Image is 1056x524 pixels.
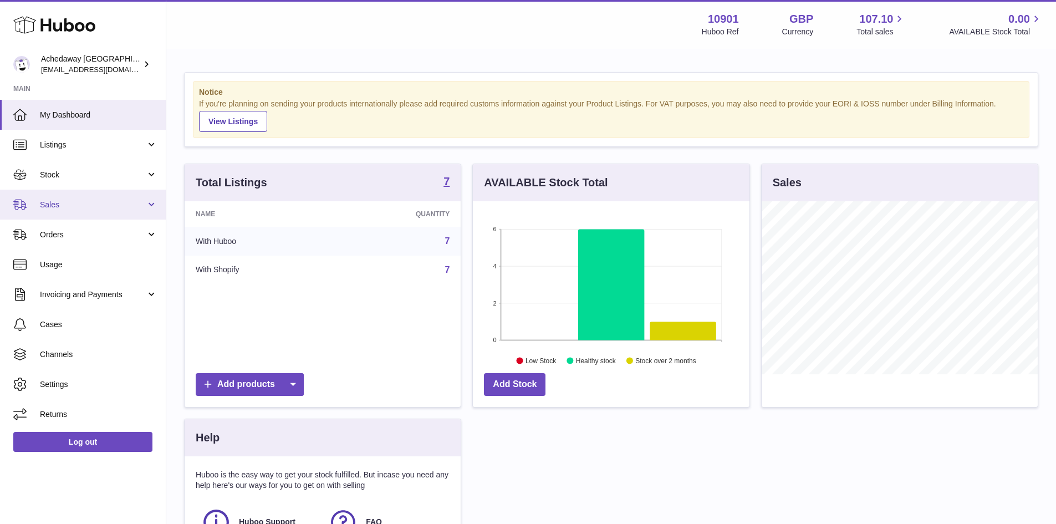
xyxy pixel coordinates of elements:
[443,176,450,189] a: 7
[40,260,157,270] span: Usage
[708,12,739,27] strong: 10901
[443,176,450,187] strong: 7
[199,99,1023,132] div: If you're planning on sending your products internationally please add required customs informati...
[196,373,304,396] a: Add products
[702,27,739,37] div: Huboo Ref
[493,299,497,306] text: 2
[185,227,334,256] td: With Huboo
[782,27,814,37] div: Currency
[484,175,608,190] h3: AVAILABLE Stock Total
[334,201,461,227] th: Quantity
[526,357,557,364] text: Low Stock
[859,12,893,27] span: 107.10
[199,87,1023,98] strong: Notice
[484,373,545,396] a: Add Stock
[493,263,497,269] text: 4
[13,432,152,452] a: Log out
[445,265,450,274] a: 7
[40,349,157,360] span: Channels
[40,379,157,390] span: Settings
[493,226,497,232] text: 6
[445,236,450,246] a: 7
[13,56,30,73] img: admin@newpb.co.uk
[40,110,157,120] span: My Dashboard
[199,111,267,132] a: View Listings
[40,170,146,180] span: Stock
[576,357,616,364] text: Healthy stock
[196,430,220,445] h3: Help
[41,65,163,74] span: [EMAIL_ADDRESS][DOMAIN_NAME]
[40,409,157,420] span: Returns
[40,200,146,210] span: Sales
[789,12,813,27] strong: GBP
[40,319,157,330] span: Cases
[856,27,906,37] span: Total sales
[773,175,802,190] h3: Sales
[40,230,146,240] span: Orders
[949,12,1043,37] a: 0.00 AVAILABLE Stock Total
[185,256,334,284] td: With Shopify
[196,175,267,190] h3: Total Listings
[636,357,696,364] text: Stock over 2 months
[40,140,146,150] span: Listings
[196,470,450,491] p: Huboo is the easy way to get your stock fulfilled. But incase you need any help here's our ways f...
[40,289,146,300] span: Invoicing and Payments
[41,54,141,75] div: Achedaway [GEOGRAPHIC_DATA]
[856,12,906,37] a: 107.10 Total sales
[185,201,334,227] th: Name
[1008,12,1030,27] span: 0.00
[493,337,497,343] text: 0
[949,27,1043,37] span: AVAILABLE Stock Total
